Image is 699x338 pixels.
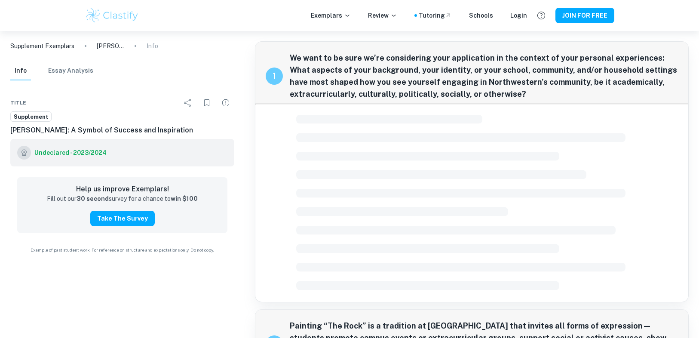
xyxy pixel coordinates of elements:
[311,11,351,20] p: Exemplars
[10,125,234,135] h6: [PERSON_NAME]: A Symbol of Success and Inspiration
[10,41,74,51] a: Supplement Exemplars
[34,148,107,157] h6: Undeclared - 2023/2024
[368,11,397,20] p: Review
[77,195,109,202] strong: 30 second
[10,247,234,253] span: Example of past student work. For reference on structure and expectations only. Do not copy.
[171,195,198,202] strong: win $100
[85,7,139,24] img: Clastify logo
[10,111,52,122] a: Supplement
[555,8,614,23] button: JOIN FOR FREE
[266,68,283,85] div: recipe
[48,61,93,80] button: Essay Analysis
[24,184,221,194] h6: Help us improve Exemplars!
[419,11,452,20] a: Tutoring
[10,99,26,107] span: Title
[147,41,158,51] p: Info
[34,146,107,160] a: Undeclared - 2023/2024
[90,211,155,226] button: Take the Survey
[469,11,493,20] a: Schools
[11,113,51,121] span: Supplement
[47,194,198,204] p: Fill out our survey for a chance to
[10,61,31,80] button: Info
[510,11,527,20] a: Login
[534,8,549,23] button: Help and Feedback
[198,94,215,111] div: Bookmark
[97,41,124,51] p: [PERSON_NAME]: A Symbol of Success and Inspiration
[290,52,678,100] span: We want to be sure we’re considering your application in the context of your personal experiences...
[179,94,196,111] div: Share
[217,94,234,111] div: Report issue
